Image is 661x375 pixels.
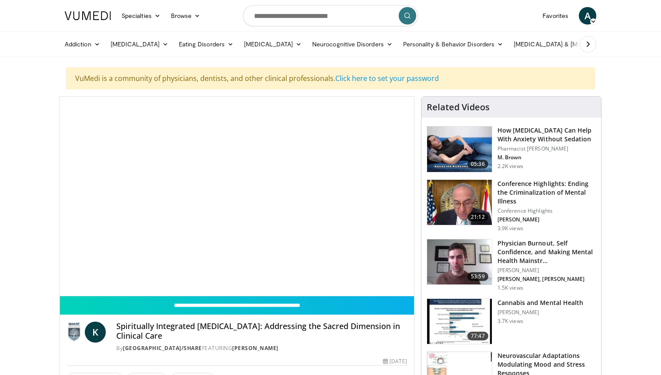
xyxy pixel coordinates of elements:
a: Favorites [537,7,574,25]
h3: Cannabis and Mental Health [497,298,584,307]
p: [PERSON_NAME] [497,267,596,274]
a: 53:59 Physician Burnout, Self Confidence, and Making Mental Health Mainstr… [PERSON_NAME] [PERSON... [427,239,596,291]
a: Specialties [116,7,166,25]
div: [DATE] [383,357,407,365]
a: [GEOGRAPHIC_DATA]/SHARE [123,344,202,352]
a: [MEDICAL_DATA] & [MEDICAL_DATA] [508,35,633,53]
h4: Spiritually Integrated [MEDICAL_DATA]: Addressing the Sacred Dimension in Clinical Care [116,322,407,340]
img: Silver Hill Hospital/SHARE [67,322,81,343]
video-js: Video Player [60,97,414,296]
a: Addiction [59,35,105,53]
a: Browse [166,7,206,25]
a: 05:36 How [MEDICAL_DATA] Can Help With Anxiety Without Sedation Pharmacist [PERSON_NAME] M. Brown... [427,126,596,172]
a: 77:47 Cannabis and Mental Health [PERSON_NAME] 3.7K views [427,298,596,345]
img: 0e991599-1ace-4004-98d5-e0b39d86eda7.150x105_q85_crop-smart_upscale.jpg [427,299,492,344]
p: [PERSON_NAME], [PERSON_NAME] [497,276,596,283]
p: 1.5K views [497,284,523,291]
img: VuMedi Logo [65,11,111,20]
input: Search topics, interventions [243,5,418,26]
p: M. Brown [497,154,596,161]
a: Eating Disorders [174,35,239,53]
a: [PERSON_NAME] [232,344,278,352]
span: 53:59 [467,272,488,281]
p: 3.7K views [497,318,523,325]
div: By FEATURING [116,344,407,352]
a: A [579,7,596,25]
a: 21:12 Conference Highlights: Ending the Criminalization of Mental Illness Conference Highlights [... [427,179,596,232]
p: [PERSON_NAME] [497,309,584,316]
img: 7bfe4765-2bdb-4a7e-8d24-83e30517bd33.150x105_q85_crop-smart_upscale.jpg [427,126,492,172]
div: VuMedi is a community of physicians, dentists, and other clinical professionals. [66,67,595,89]
span: 77:47 [467,332,488,340]
a: Click here to set your password [335,74,439,83]
a: Personality & Behavior Disorders [398,35,508,53]
h3: Conference Highlights: Ending the Criminalization of Mental Illness [497,179,596,206]
p: 3.9K views [497,225,523,232]
h3: Physician Burnout, Self Confidence, and Making Mental Health Mainstr… [497,239,596,265]
p: 2.2K views [497,163,523,170]
p: Conference Highlights [497,207,596,214]
a: [MEDICAL_DATA] [105,35,174,53]
img: f21cf13f-4cab-47f8-a835-096779295739.150x105_q85_crop-smart_upscale.jpg [427,239,492,285]
h3: How [MEDICAL_DATA] Can Help With Anxiety Without Sedation [497,126,596,144]
a: [MEDICAL_DATA] [239,35,307,53]
img: 1419e6f0-d69a-482b-b3ae-1573189bf46e.150x105_q85_crop-smart_upscale.jpg [427,180,492,225]
p: [PERSON_NAME] [497,216,596,223]
span: 21:12 [467,213,488,221]
span: 05:36 [467,160,488,168]
h4: Related Videos [427,102,490,112]
p: Pharmacist [PERSON_NAME] [497,145,596,152]
a: K [85,322,106,343]
a: Neurocognitive Disorders [307,35,398,53]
